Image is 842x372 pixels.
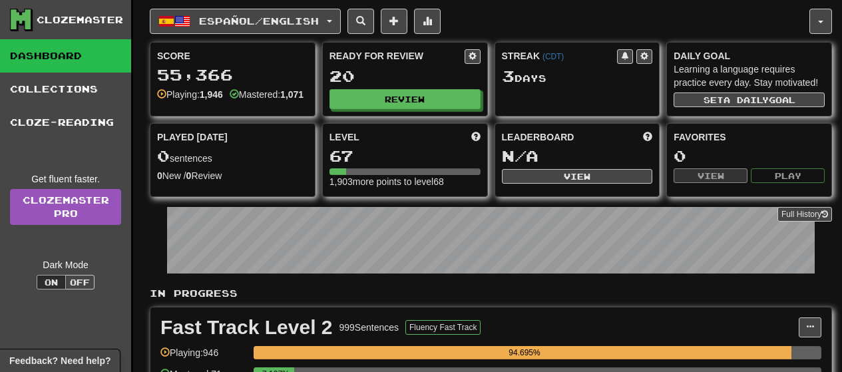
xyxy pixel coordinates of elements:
[347,9,374,34] button: Search sentences
[10,172,121,186] div: Get fluent faster.
[9,354,110,367] span: Open feedback widget
[10,258,121,272] div: Dark Mode
[674,168,747,183] button: View
[502,67,515,85] span: 3
[414,9,441,34] button: More stats
[329,49,465,63] div: Ready for Review
[643,130,652,144] span: This week in points, UTC
[37,275,66,289] button: On
[724,95,769,104] span: a daily
[157,130,228,144] span: Played [DATE]
[329,68,481,85] div: 20
[150,9,341,34] button: Español/English
[674,93,825,107] button: Seta dailygoal
[160,346,247,368] div: Playing: 946
[157,67,308,83] div: 55,366
[37,13,123,27] div: Clozemaster
[329,130,359,144] span: Level
[502,49,618,63] div: Streak
[405,320,481,335] button: Fluency Fast Track
[339,321,399,334] div: 999 Sentences
[329,175,481,188] div: 1,903 more points to level 68
[157,146,170,165] span: 0
[65,275,95,289] button: Off
[160,317,333,337] div: Fast Track Level 2
[157,88,223,101] div: Playing:
[329,148,481,164] div: 67
[381,9,407,34] button: Add sentence to collection
[329,89,481,109] button: Review
[502,169,653,184] button: View
[150,287,832,300] p: In Progress
[502,68,653,85] div: Day s
[471,130,481,144] span: Score more points to level up
[10,189,121,225] a: ClozemasterPro
[674,63,825,89] div: Learning a language requires practice every day. Stay motivated!
[199,15,319,27] span: Español / English
[157,148,308,165] div: sentences
[502,130,574,144] span: Leaderboard
[258,346,791,359] div: 94.695%
[542,52,564,61] a: (CDT)
[502,146,538,165] span: N/A
[186,170,192,181] strong: 0
[674,49,825,63] div: Daily Goal
[280,89,304,100] strong: 1,071
[674,130,825,144] div: Favorites
[157,170,162,181] strong: 0
[157,169,308,182] div: New / Review
[157,49,308,63] div: Score
[777,207,832,222] button: Full History
[230,88,304,101] div: Mastered:
[751,168,825,183] button: Play
[674,148,825,164] div: 0
[200,89,223,100] strong: 1,946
